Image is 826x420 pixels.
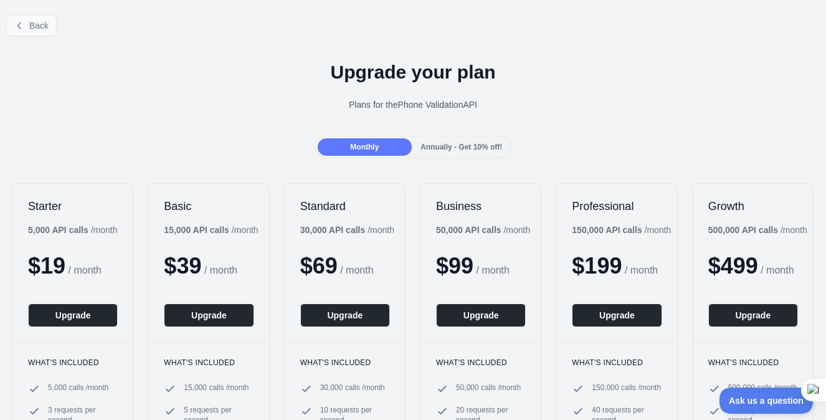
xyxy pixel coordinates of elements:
b: 50,000 API calls [436,225,501,235]
h2: Professional [572,199,662,214]
h2: Business [436,199,526,214]
b: 150,000 API calls [572,225,642,235]
div: / month [572,224,671,236]
b: 500,000 API calls [708,225,778,235]
b: 30,000 API calls [300,225,366,235]
div: / month [436,224,530,236]
h2: Growth [708,199,798,214]
span: $ 99 [436,253,473,279]
div: / month [708,224,807,236]
span: $ 199 [572,253,622,279]
div: / month [300,224,394,236]
h2: Standard [300,199,390,214]
span: $ 69 [300,253,338,279]
span: $ 499 [708,253,758,279]
iframe: Toggle Customer Support [719,388,814,414]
